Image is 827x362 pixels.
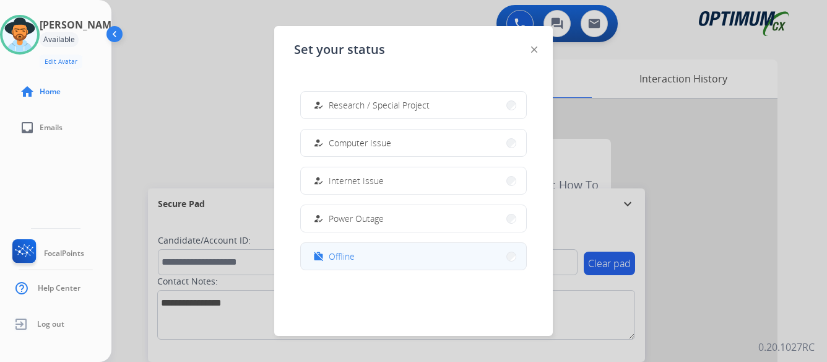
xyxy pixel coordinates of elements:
[329,250,355,263] span: Offline
[313,138,324,148] mat-icon: how_to_reg
[294,41,385,58] span: Set your status
[44,249,84,258] span: FocalPoints
[40,17,120,32] h3: [PERSON_NAME]
[329,99,430,112] span: Research / Special Project
[301,205,526,232] button: Power Outage
[10,239,84,268] a: FocalPoints
[313,213,324,224] mat-icon: how_to_reg
[313,251,324,262] mat-icon: work_off
[40,32,79,47] div: Available
[37,319,64,329] span: Log out
[758,340,815,355] p: 0.20.1027RC
[531,46,537,53] img: close-button
[313,175,324,186] mat-icon: how_to_reg
[301,130,526,156] button: Computer Issue
[2,17,37,52] img: avatar
[20,84,35,99] mat-icon: home
[301,243,526,270] button: Offline
[301,167,526,194] button: Internet Issue
[40,123,63,133] span: Emails
[329,212,384,225] span: Power Outage
[38,283,80,293] span: Help Center
[329,174,384,187] span: Internet Issue
[329,136,391,149] span: Computer Issue
[301,92,526,118] button: Research / Special Project
[20,120,35,135] mat-icon: inbox
[313,100,324,110] mat-icon: how_to_reg
[40,55,82,69] button: Edit Avatar
[40,87,61,97] span: Home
